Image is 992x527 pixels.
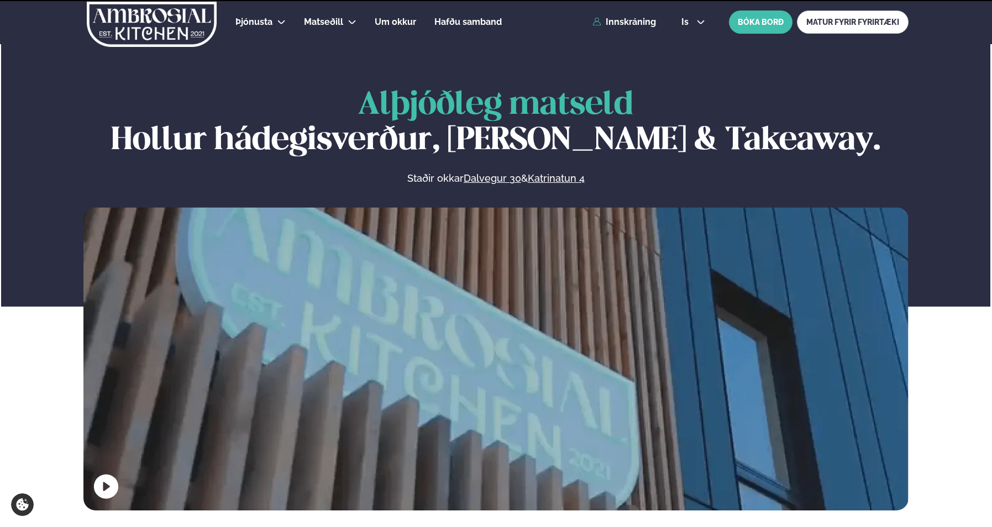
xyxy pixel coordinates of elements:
[673,18,714,27] button: is
[86,2,218,47] img: logo
[729,10,792,34] button: BÓKA BORÐ
[434,17,502,27] span: Hafðu samband
[464,172,521,185] a: Dalvegur 30
[11,493,34,516] a: Cookie settings
[235,17,272,27] span: Þjónusta
[287,172,705,185] p: Staðir okkar &
[375,15,416,29] a: Um okkur
[375,17,416,27] span: Um okkur
[304,15,343,29] a: Matseðill
[358,90,633,120] span: Alþjóðleg matseld
[592,17,656,27] a: Innskráning
[83,88,909,159] h1: Hollur hádegisverður, [PERSON_NAME] & Takeaway.
[681,18,692,27] span: is
[235,15,272,29] a: Þjónusta
[528,172,585,185] a: Katrinatun 4
[304,17,343,27] span: Matseðill
[797,10,909,34] a: MATUR FYRIR FYRIRTÆKI
[434,15,502,29] a: Hafðu samband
